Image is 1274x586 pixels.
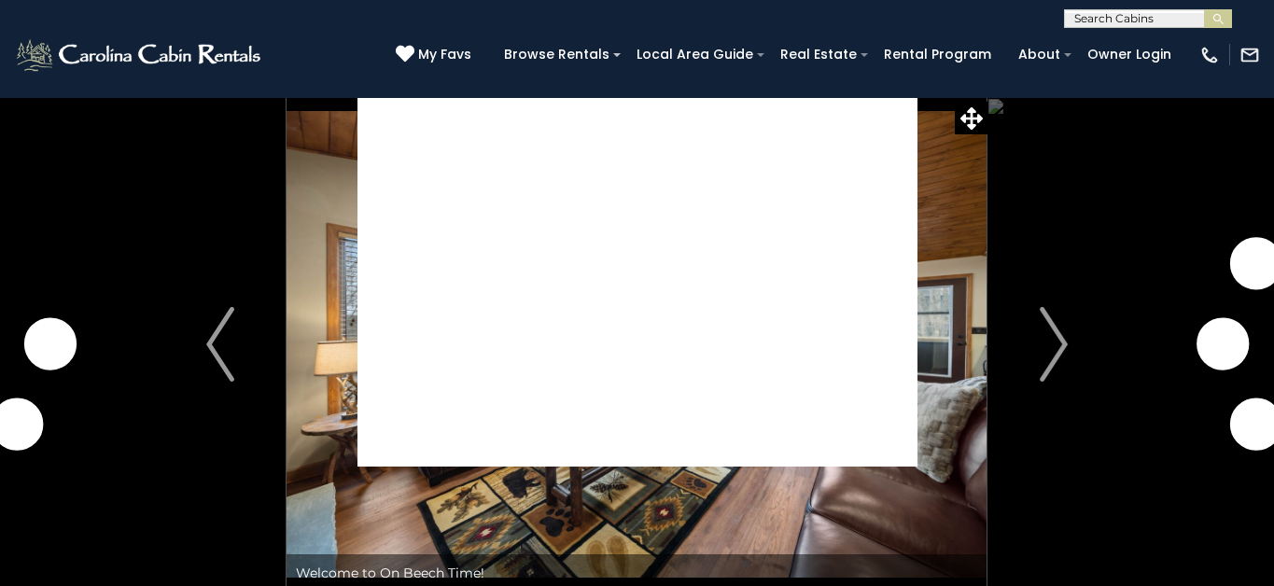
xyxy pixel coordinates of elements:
a: Owner Login [1078,40,1181,69]
a: My Favs [396,45,476,65]
span: My Favs [418,45,471,64]
a: Rental Program [875,40,1001,69]
img: arrow [206,307,234,382]
img: phone-regular-white.png [1199,45,1220,65]
img: arrow [1040,307,1068,382]
a: Real Estate [771,40,866,69]
a: About [1009,40,1070,69]
a: Browse Rentals [495,40,619,69]
a: Local Area Guide [627,40,763,69]
img: blank image [357,93,917,467]
img: mail-regular-white.png [1239,45,1260,65]
img: White-1-2.png [14,36,266,74]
